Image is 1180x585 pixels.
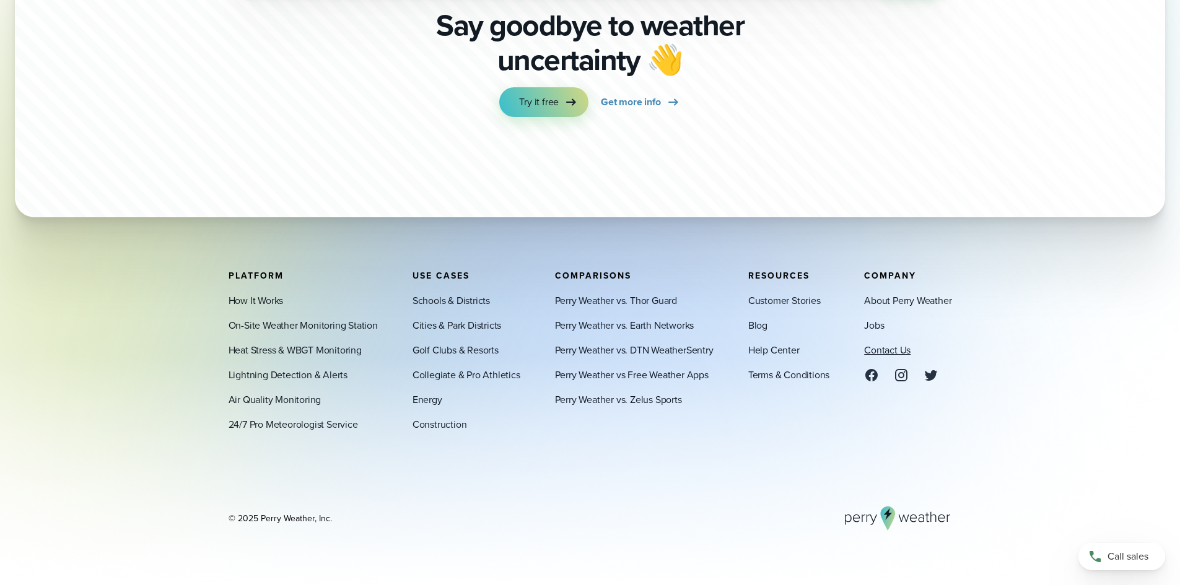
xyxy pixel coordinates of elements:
span: Company [864,269,916,282]
a: Golf Clubs & Resorts [413,342,499,357]
a: Blog [748,318,767,332]
p: Say goodbye to weather uncertainty 👋 [432,8,749,77]
a: Help Center [748,342,800,357]
a: Schools & Districts [413,293,490,308]
a: Perry Weather vs. Zelus Sports [555,392,682,407]
a: Cities & Park Districts [413,318,501,332]
div: © 2025 Perry Weather, Inc. [229,512,332,524]
a: Construction [413,417,467,431]
a: Perry Weather vs Free Weather Apps [555,367,709,382]
a: Call sales [1078,543,1165,570]
a: Collegiate & Pro Athletics [413,367,520,382]
a: Perry Weather vs. Thor Guard [555,293,677,308]
a: Get more info [601,87,680,117]
span: Resources [748,269,810,282]
a: Air Quality Monitoring [229,392,321,407]
span: Platform [229,269,284,282]
a: On-Site Weather Monitoring Station [229,318,378,332]
span: Call sales [1108,549,1148,564]
a: Heat Stress & WBGT Monitoring [229,342,362,357]
span: Try it free [519,95,559,110]
a: Perry Weather vs. DTN WeatherSentry [555,342,714,357]
a: About Perry Weather [864,293,951,308]
span: Get more info [601,95,660,110]
a: Lightning Detection & Alerts [229,367,347,382]
span: Comparisons [555,269,631,282]
a: Jobs [864,318,884,332]
a: Terms & Conditions [748,367,829,382]
a: Energy [413,392,442,407]
a: Perry Weather vs. Earth Networks [555,318,694,332]
a: Customer Stories [748,293,821,308]
span: Use Cases [413,269,470,282]
a: Try it free [499,87,588,117]
a: Contact Us [864,342,911,357]
a: 24/7 Pro Meteorologist Service [229,417,358,431]
a: How It Works [229,293,284,308]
